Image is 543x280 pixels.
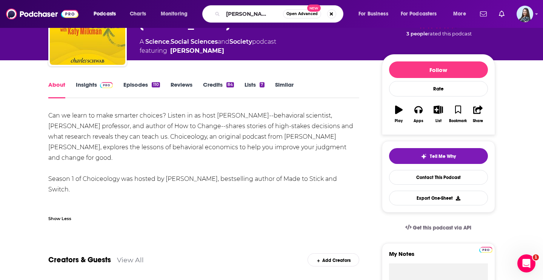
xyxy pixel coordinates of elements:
a: Lists7 [245,81,264,98]
span: rated this podcast [428,31,472,37]
iframe: Intercom live chat [517,254,535,272]
span: More [453,9,466,19]
img: Podchaser Pro [100,82,113,88]
div: Search podcasts, credits, & more... [209,5,351,23]
span: For Business [358,9,388,19]
div: Apps [414,119,423,123]
span: Open Advanced [286,12,318,16]
button: open menu [88,8,126,20]
img: User Profile [517,6,533,22]
span: New [307,5,321,12]
div: 84 [226,82,234,87]
a: Show notifications dropdown [496,8,508,20]
button: Follow [389,61,488,78]
a: Contact This Podcast [389,170,488,185]
span: Get this podcast via API [413,225,471,231]
div: 110 [152,82,160,87]
a: Society [229,38,252,45]
input: Search podcasts, credits, & more... [223,8,283,20]
button: Export One-Sheet [389,191,488,205]
a: Creators & Guests [48,255,111,265]
div: Play [395,119,403,123]
span: For Podcasters [401,9,437,19]
span: 3 people [406,31,428,37]
a: Reviews [171,81,192,98]
div: Share [473,119,483,123]
a: Episodes110 [123,81,160,98]
button: open menu [396,8,448,20]
button: open menu [448,8,475,20]
div: Bookmark [449,119,467,123]
div: A podcast [140,37,276,55]
button: Play [389,101,409,128]
a: About [48,81,65,98]
div: Can we learn to make smarter choices? Listen in as host [PERSON_NAME]--behavioral scientist, [PER... [48,110,360,237]
a: View All [117,256,144,264]
span: Monitoring [161,9,188,19]
span: Tell Me Why [430,153,456,159]
button: Show profile menu [517,6,533,22]
img: tell me why sparkle [421,153,427,159]
button: Open AdvancedNew [283,9,321,18]
a: Get this podcast via API [399,219,478,237]
button: List [428,101,448,128]
a: Social Sciences [171,38,218,45]
button: tell me why sparkleTell Me Why [389,148,488,164]
a: InsightsPodchaser Pro [76,81,113,98]
button: Share [468,101,488,128]
img: Podchaser Pro [479,247,492,253]
a: Credits84 [203,81,234,98]
span: and [218,38,229,45]
span: featuring [140,46,276,55]
button: open menu [353,8,398,20]
span: Podcasts [94,9,116,19]
a: Charts [125,8,151,20]
a: Show notifications dropdown [477,8,490,20]
div: 7 [260,82,264,87]
div: Rate [389,81,488,96]
label: My Notes [389,250,488,263]
img: Podchaser - Follow, Share and Rate Podcasts [6,7,78,21]
span: Logged in as brookefortierpr [517,6,533,22]
span: Charts [130,9,146,19]
a: Pro website [479,246,492,253]
div: List [435,119,441,123]
span: , [169,38,171,45]
button: Bookmark [448,101,468,128]
a: Katy Milkman [170,46,224,55]
button: Apps [409,101,428,128]
a: Science [145,38,169,45]
span: 1 [533,254,539,260]
div: Add Creators [308,253,359,266]
a: Similar [275,81,294,98]
button: open menu [155,8,197,20]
